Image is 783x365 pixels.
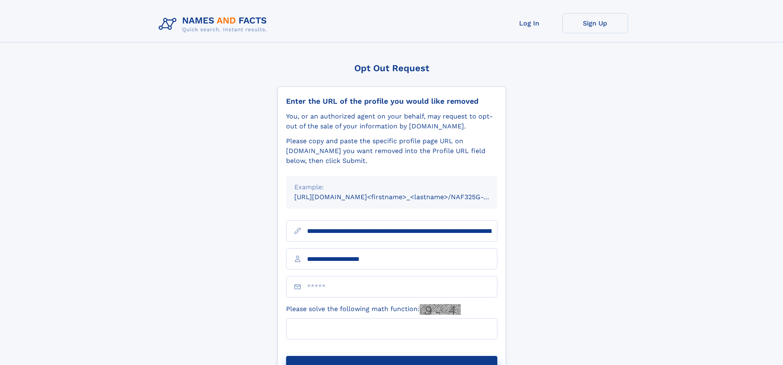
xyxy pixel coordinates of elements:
[286,136,497,166] div: Please copy and paste the specific profile page URL on [DOMAIN_NAME] you want removed into the Pr...
[294,193,513,201] small: [URL][DOMAIN_NAME]<firstname>_<lastname>/NAF325G-xxxxxxxx
[294,182,489,192] div: Example:
[286,97,497,106] div: Enter the URL of the profile you would like removed
[286,304,461,315] label: Please solve the following math function:
[286,112,497,131] div: You, or an authorized agent on your behalf, may request to opt-out of the sale of your informatio...
[497,13,562,33] a: Log In
[277,63,506,73] div: Opt Out Request
[155,13,274,35] img: Logo Names and Facts
[562,13,628,33] a: Sign Up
